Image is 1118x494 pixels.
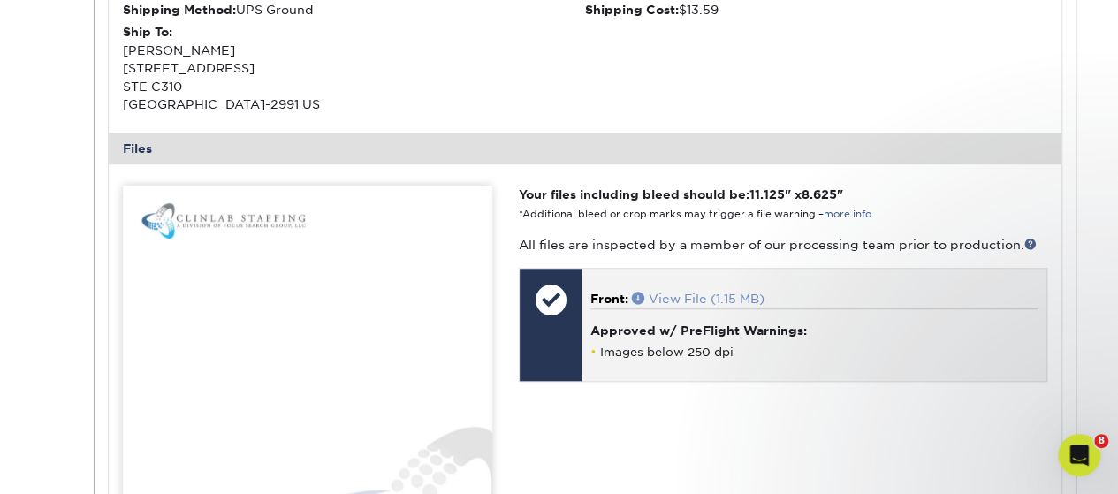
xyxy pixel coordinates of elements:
h4: Approved w/ PreFlight Warnings: [590,323,1037,338]
span: 11.125 [749,187,785,201]
strong: Shipping Method: [123,3,236,17]
strong: Ship To: [123,25,172,39]
strong: Your files including bleed should be: " x " [519,187,843,201]
div: UPS Ground [123,1,585,19]
span: Front: [590,292,628,306]
span: 8.625 [802,187,837,201]
p: All files are inspected by a member of our processing team prior to production. [519,236,1046,254]
div: Files [109,133,1061,164]
a: more info [824,209,871,220]
strong: Shipping Cost: [585,3,679,17]
div: [PERSON_NAME] [STREET_ADDRESS] STE C310 [GEOGRAPHIC_DATA]-2991 US [123,23,585,113]
div: $13.59 [585,1,1047,19]
a: View File (1.15 MB) [632,292,764,306]
iframe: Intercom live chat [1058,434,1100,476]
small: *Additional bleed or crop marks may trigger a file warning – [519,209,871,220]
span: 8 [1094,434,1108,448]
li: Images below 250 dpi [590,345,1037,360]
